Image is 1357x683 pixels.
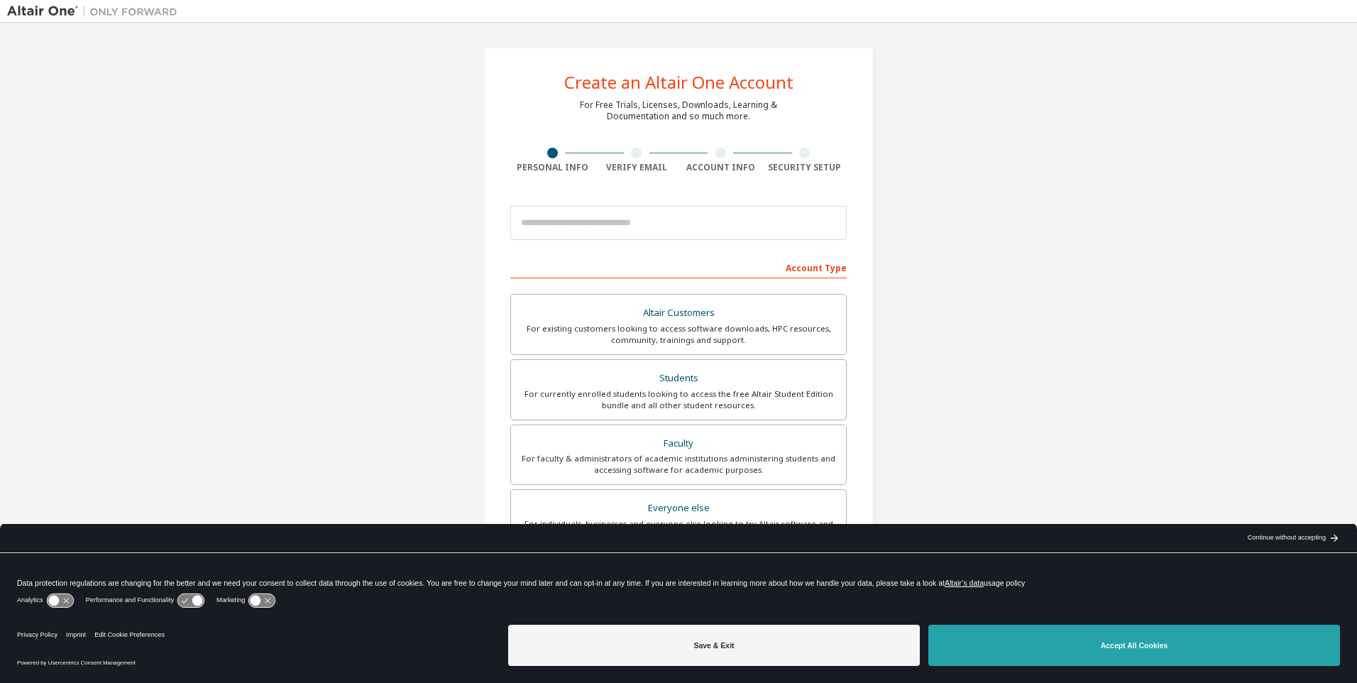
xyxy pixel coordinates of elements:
div: Personal Info [510,162,595,173]
div: Security Setup [763,162,847,173]
div: Account Type [510,256,847,278]
div: For individuals, businesses and everyone else looking to try Altair software and explore our prod... [520,518,837,541]
div: For existing customers looking to access software downloads, HPC resources, community, trainings ... [520,323,837,346]
div: Create an Altair One Account [564,74,793,91]
img: Altair One [7,4,185,18]
div: Students [520,368,837,388]
div: Account Info [678,162,763,173]
div: For Free Trials, Licenses, Downloads, Learning & Documentation and so much more. [580,99,777,122]
div: Faculty [520,434,837,454]
div: For currently enrolled students looking to access the free Altair Student Edition bundle and all ... [520,388,837,411]
div: Altair Customers [520,303,837,323]
div: Verify Email [595,162,679,173]
div: For faculty & administrators of academic institutions administering students and accessing softwa... [520,453,837,476]
div: Everyone else [520,498,837,518]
